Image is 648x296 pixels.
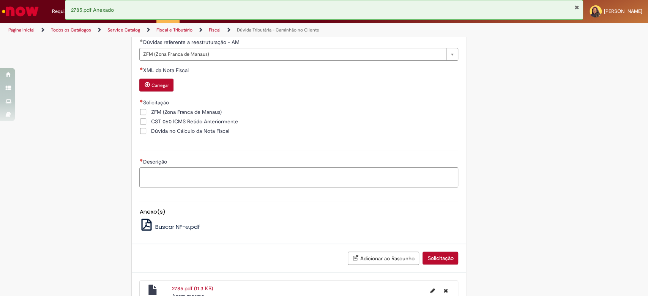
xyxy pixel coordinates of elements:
button: Solicitação [423,252,458,265]
span: Buscar NF-e.pdf [155,223,200,231]
span: Obrigatório Preenchido [139,39,143,42]
span: Obrigatório [139,99,143,102]
img: ServiceNow [1,4,40,19]
span: Requisições [52,8,79,15]
a: Fiscal e Tributário [156,27,192,33]
span: [PERSON_NAME] [604,8,642,14]
span: ZFM (Zona Franca de Manaus) [151,108,221,116]
span: CST 060 ICMS Retido Anteriormente [151,118,238,125]
h5: Anexo(s) [139,209,458,215]
button: Carregar anexo de XML da Nota Fiscal Required [139,79,173,91]
span: Descrição [143,158,168,165]
a: Página inicial [8,27,35,33]
a: Service Catalog [107,27,140,33]
a: Dúvida Tributária - Caminhão no Cliente [237,27,319,33]
span: Necessários [139,67,143,70]
span: ZFM (Zona Franca de Manaus) [143,48,443,60]
a: Todos os Catálogos [51,27,91,33]
span: Dúvida no Cálculo da Nota Fiscal [151,127,229,135]
ul: Trilhas de página [6,23,426,37]
a: Buscar NF-e.pdf [139,223,200,231]
span: Solicitação [143,99,170,106]
a: Fiscal [209,27,221,33]
span: Dúvidas referente a reestruturação - AM [143,39,241,46]
button: Adicionar ao Rascunho [348,252,419,265]
a: 2785.pdf (11.3 KB) [172,285,213,292]
span: 2785.pdf Anexado [71,6,114,13]
span: XML da Nota Fiscal [143,67,190,74]
button: Fechar Notificação [574,4,579,10]
span: Necessários [139,159,143,162]
textarea: Descrição [139,167,458,188]
small: Carregar [151,82,169,88]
